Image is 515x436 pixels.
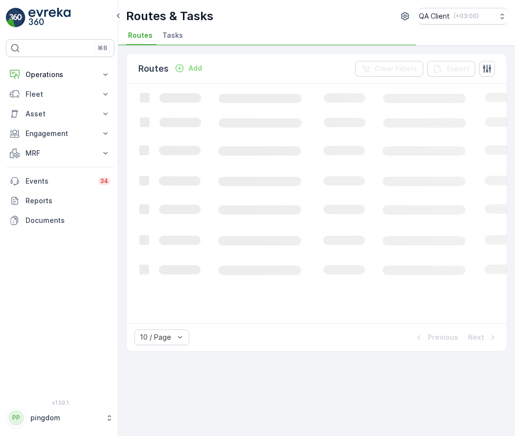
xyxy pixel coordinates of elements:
span: Tasks [162,30,183,40]
p: Add [188,63,202,73]
p: Next [468,332,484,342]
p: Documents [26,216,110,225]
a: Documents [6,211,114,230]
p: Routes [138,62,169,76]
p: ⌘B [98,44,107,52]
button: Operations [6,65,114,84]
span: Routes [128,30,153,40]
button: Asset [6,104,114,124]
img: logo [6,8,26,27]
button: Export [427,61,475,77]
button: Add [171,62,206,74]
span: v 1.50.1 [6,400,114,406]
button: Engagement [6,124,114,143]
p: Routes & Tasks [126,8,213,24]
button: PPpingdom [6,408,114,428]
p: pingdom [30,413,101,423]
p: QA Client [419,11,450,21]
p: MRF [26,148,95,158]
a: Events34 [6,171,114,191]
p: Events [26,176,92,186]
p: Engagement [26,129,95,138]
button: QA Client(+03:00) [419,8,507,25]
button: Fleet [6,84,114,104]
button: MRF [6,143,114,163]
img: logo_light-DOdMpM7g.png [28,8,71,27]
p: Asset [26,109,95,119]
button: Clear Filters [355,61,423,77]
p: Fleet [26,89,95,99]
p: ( +03:00 ) [454,12,479,20]
a: Reports [6,191,114,211]
p: Clear Filters [375,64,417,74]
button: Previous [413,331,459,343]
p: Operations [26,70,95,80]
p: Export [447,64,469,74]
div: PP [8,410,24,426]
p: Previous [428,332,458,342]
button: Next [467,331,499,343]
p: Reports [26,196,110,206]
p: 34 [100,177,108,185]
